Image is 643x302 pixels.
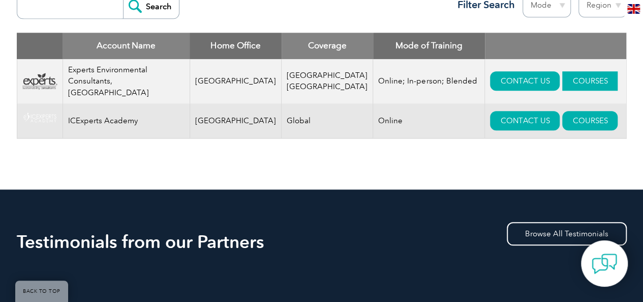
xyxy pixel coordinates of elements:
[282,103,373,139] td: Global
[190,59,282,104] td: [GEOGRAPHIC_DATA]
[507,222,627,245] a: Browse All Testimonials
[282,59,373,104] td: [GEOGRAPHIC_DATA] [GEOGRAPHIC_DATA]
[373,59,485,104] td: Online; In-person; Blended
[63,33,190,59] th: Account Name: activate to sort column descending
[592,251,617,277] img: contact-chat.png
[190,103,282,139] td: [GEOGRAPHIC_DATA]
[562,111,618,130] a: COURSES
[373,103,485,139] td: Online
[627,4,640,14] img: en
[22,111,57,130] img: 2bff5172-5738-eb11-a813-000d3a79722d-logo.png
[63,103,190,139] td: ICExperts Academy
[22,73,57,90] img: 76c62400-dc49-ea11-a812-000d3a7940d5-logo.png
[490,111,560,130] a: CONTACT US
[17,234,627,250] h2: Testimonials from our Partners
[485,33,626,59] th: : activate to sort column ascending
[15,281,68,302] a: BACK TO TOP
[373,33,485,59] th: Mode of Training: activate to sort column ascending
[562,71,618,91] a: COURSES
[282,33,373,59] th: Coverage: activate to sort column ascending
[490,71,560,91] a: CONTACT US
[190,33,282,59] th: Home Office: activate to sort column ascending
[63,59,190,104] td: Experts Environmental Consultants, [GEOGRAPHIC_DATA]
